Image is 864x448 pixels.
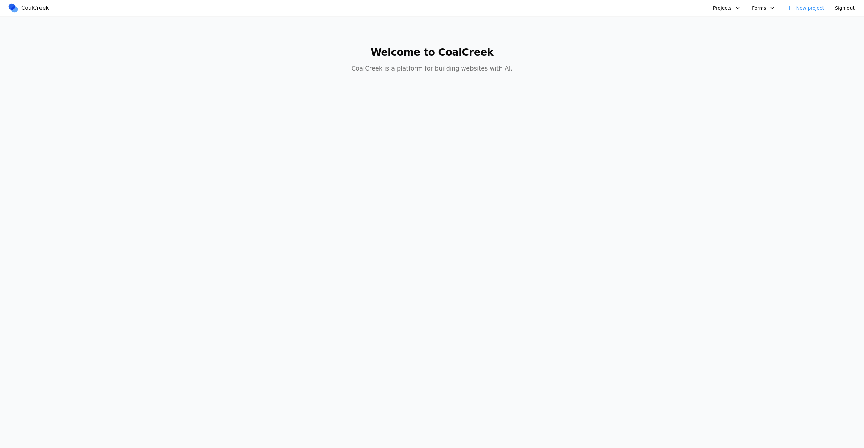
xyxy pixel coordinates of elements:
a: CoalCreek [8,3,52,13]
button: Forms [748,3,780,13]
h1: Welcome to CoalCreek [302,46,562,58]
button: Sign out [831,3,859,13]
a: New project [782,3,828,13]
button: Projects [709,3,745,13]
p: CoalCreek is a platform for building websites with AI. [302,64,562,73]
span: CoalCreek [21,4,49,12]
